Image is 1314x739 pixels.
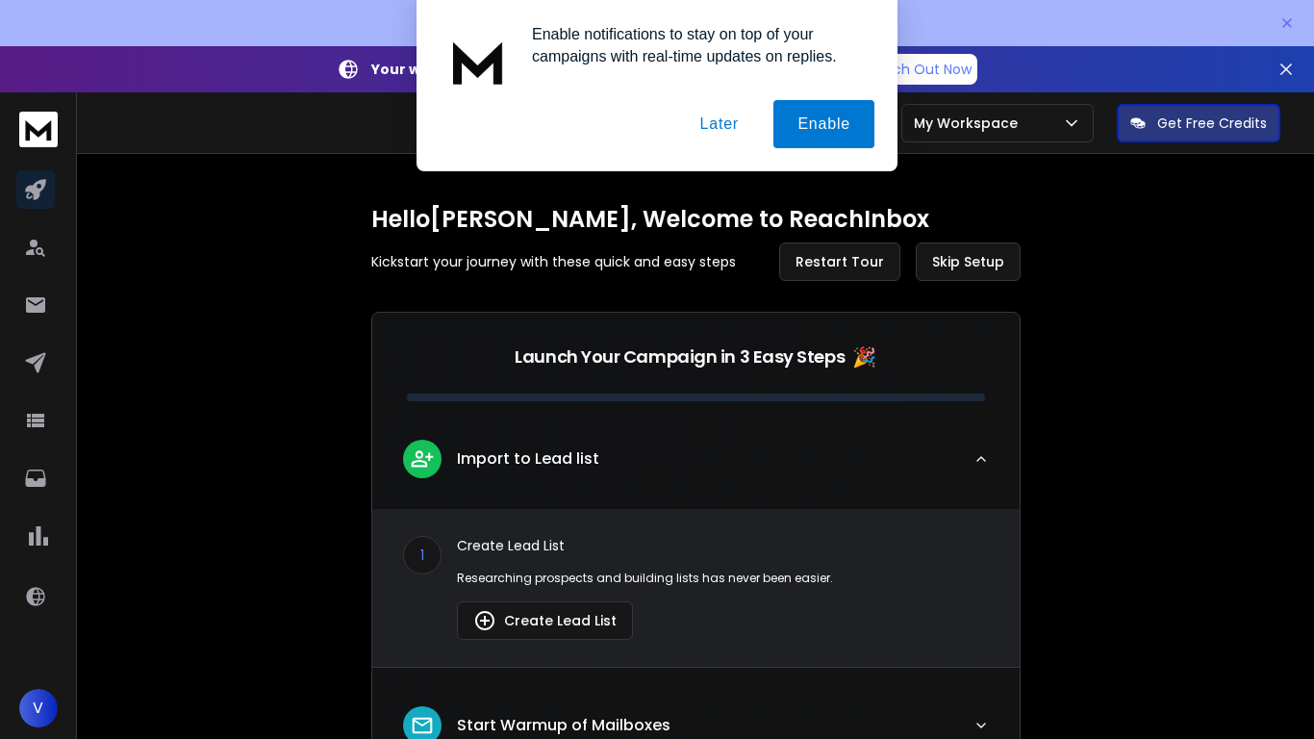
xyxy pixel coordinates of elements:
[932,252,1004,271] span: Skip Setup
[517,23,874,67] div: Enable notifications to stay on top of your campaigns with real-time updates on replies.
[779,242,900,281] button: Restart Tour
[410,446,435,471] img: lead
[515,344,845,370] p: Launch Your Campaign in 3 Easy Steps
[372,509,1020,667] div: leadImport to Lead list
[457,447,599,471] p: Import to Lead list
[371,204,1021,235] h1: Hello [PERSON_NAME] , Welcome to ReachInbox
[675,100,762,148] button: Later
[852,344,876,370] span: 🎉
[19,689,58,727] button: V
[403,536,442,574] div: 1
[372,424,1020,509] button: leadImport to Lead list
[410,713,435,738] img: lead
[457,601,633,640] button: Create Lead List
[457,571,989,586] p: Researching prospects and building lists has never been easier.
[457,714,670,737] p: Start Warmup of Mailboxes
[916,242,1021,281] button: Skip Setup
[440,23,517,100] img: notification icon
[473,609,496,632] img: lead
[457,536,989,555] p: Create Lead List
[773,100,874,148] button: Enable
[371,252,736,271] p: Kickstart your journey with these quick and easy steps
